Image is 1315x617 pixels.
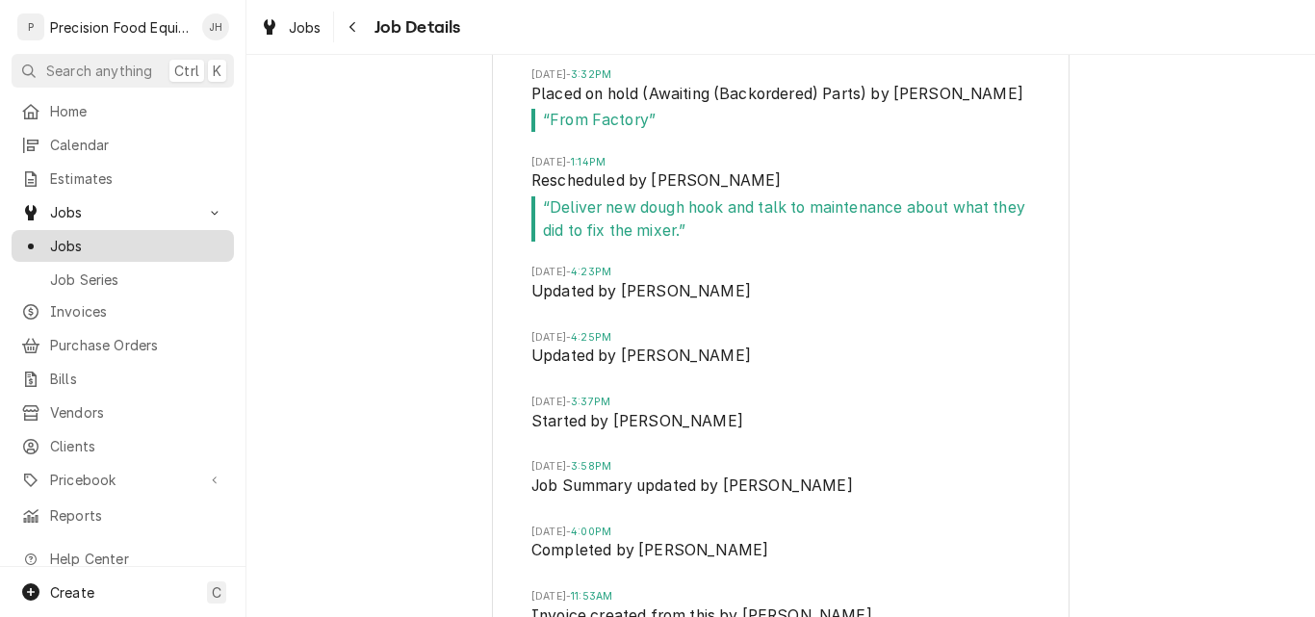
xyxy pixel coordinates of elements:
[531,395,1030,459] li: Event
[12,363,234,395] a: Bills
[50,236,224,256] span: Jobs
[571,396,610,408] em: 3:37PM
[12,196,234,228] a: Go to Jobs
[12,95,234,127] a: Home
[174,61,199,81] span: Ctrl
[252,12,329,43] a: Jobs
[50,202,195,222] span: Jobs
[531,475,1030,501] span: Event String
[531,265,1030,280] span: Timestamp
[12,129,234,161] a: Calendar
[531,410,1030,437] span: Event String
[12,329,234,361] a: Purchase Orders
[12,163,234,194] a: Estimates
[571,460,611,473] em: 3:58PM
[531,169,1030,196] span: Event String
[531,67,1030,83] span: Timestamp
[531,109,1030,132] span: Event Message
[12,296,234,327] a: Invoices
[571,331,611,344] em: 4:25PM
[531,525,1030,589] li: Event
[571,156,606,168] em: 1:14PM
[202,13,229,40] div: JH
[531,345,1030,372] span: Event String
[50,505,224,526] span: Reports
[571,68,611,81] em: 3:32PM
[531,67,1030,155] li: Event
[17,13,44,40] div: P
[50,402,224,423] span: Vendors
[531,330,1030,346] span: Timestamp
[12,430,234,462] a: Clients
[50,301,224,321] span: Invoices
[571,266,611,278] em: 4:23PM
[202,13,229,40] div: Jason Hertel's Avatar
[12,230,234,262] a: Jobs
[50,135,224,155] span: Calendar
[50,17,192,38] div: Precision Food Equipment LLC
[531,589,1030,604] span: Timestamp
[50,549,222,569] span: Help Center
[50,470,195,490] span: Pricebook
[531,330,1030,395] li: Event
[289,17,322,38] span: Jobs
[531,196,1030,242] span: Event Message
[531,265,1030,329] li: Event
[46,61,152,81] span: Search anything
[213,61,221,81] span: K
[531,459,1030,524] li: Event
[531,155,1030,170] span: Timestamp
[531,280,1030,307] span: Event String
[50,369,224,389] span: Bills
[531,155,1030,266] li: Event
[12,397,234,428] a: Vendors
[50,584,94,601] span: Create
[50,101,224,121] span: Home
[212,582,221,603] span: C
[50,335,224,355] span: Purchase Orders
[50,270,224,290] span: Job Series
[338,12,369,42] button: Navigate back
[531,525,1030,540] span: Timestamp
[17,13,44,40] div: Precision Food Equipment LLC's Avatar
[531,395,1030,410] span: Timestamp
[12,264,234,296] a: Job Series
[531,83,1030,110] span: Event String
[369,14,461,40] span: Job Details
[50,436,224,456] span: Clients
[50,168,224,189] span: Estimates
[571,526,611,538] em: 4:00PM
[12,543,234,575] a: Go to Help Center
[571,590,612,603] em: 11:53AM
[531,459,1030,475] span: Timestamp
[12,500,234,531] a: Reports
[12,464,234,496] a: Go to Pricebook
[12,54,234,88] button: Search anythingCtrlK
[531,539,1030,566] span: Event String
